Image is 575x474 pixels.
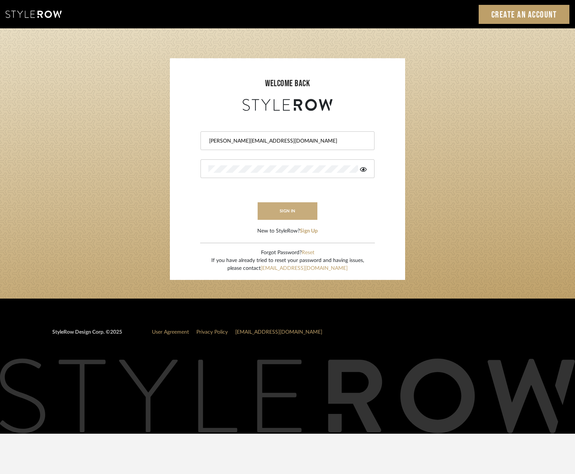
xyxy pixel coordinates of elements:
[300,227,318,235] button: Sign Up
[235,330,322,335] a: [EMAIL_ADDRESS][DOMAIN_NAME]
[152,330,189,335] a: User Agreement
[177,77,398,90] div: welcome back
[258,202,317,220] button: sign in
[479,5,570,24] a: Create an Account
[211,257,364,272] div: If you have already tried to reset your password and having issues, please contact
[208,137,365,145] input: Email Address
[257,227,318,235] div: New to StyleRow?
[196,330,228,335] a: Privacy Policy
[302,249,314,257] button: Reset
[211,249,364,257] div: Forgot Password?
[261,266,348,271] a: [EMAIL_ADDRESS][DOMAIN_NAME]
[52,328,122,342] div: StyleRow Design Corp. ©2025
